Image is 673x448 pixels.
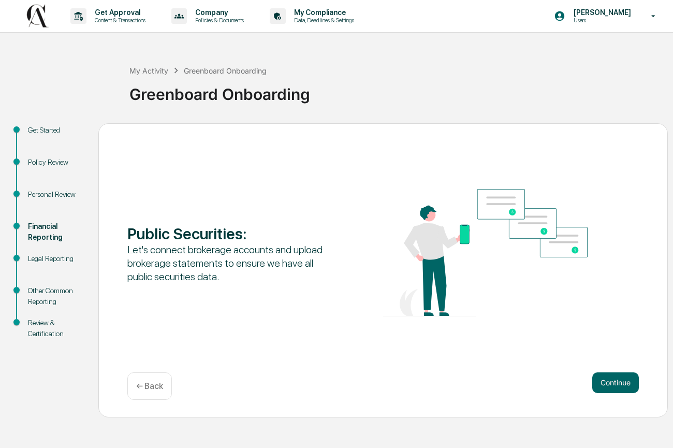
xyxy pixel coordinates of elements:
p: Content & Transactions [86,17,151,24]
div: Financial Reporting [28,221,82,243]
div: Let's connect brokerage accounts and upload brokerage statements to ensure we have all public sec... [127,243,332,283]
div: Greenboard Onboarding [129,77,668,104]
div: Legal Reporting [28,253,82,264]
img: logo [25,4,50,27]
p: Users [565,17,636,24]
p: [PERSON_NAME] [565,8,636,17]
div: Policy Review [28,157,82,168]
p: My Compliance [286,8,359,17]
div: Other Common Reporting [28,285,82,307]
div: Review & Certification [28,317,82,339]
p: ← Back [136,381,163,391]
div: Greenboard Onboarding [184,66,267,75]
p: Data, Deadlines & Settings [286,17,359,24]
div: Personal Review [28,189,82,200]
img: Public Securities [383,189,588,316]
p: Get Approval [86,8,151,17]
div: Get Started [28,125,82,136]
p: Company [187,8,249,17]
p: Policies & Documents [187,17,249,24]
button: Continue [592,372,639,393]
div: My Activity [129,66,168,75]
div: Public Securities : [127,224,332,243]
